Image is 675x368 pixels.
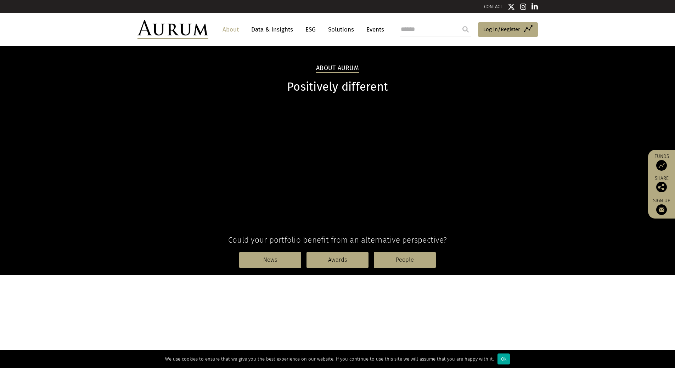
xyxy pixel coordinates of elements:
[374,252,436,268] a: People
[656,160,667,171] img: Access Funds
[484,4,502,9] a: CONTACT
[137,235,538,245] h4: Could your portfolio benefit from an alternative perspective?
[248,23,297,36] a: Data & Insights
[316,64,359,73] h2: About Aurum
[497,353,510,364] div: Ok
[302,23,319,36] a: ESG
[137,80,538,94] h1: Positively different
[508,3,515,10] img: Twitter icon
[652,153,671,171] a: Funds
[219,23,242,36] a: About
[483,25,520,34] span: Log in/Register
[478,22,538,37] a: Log in/Register
[656,182,667,192] img: Share this post
[363,23,384,36] a: Events
[239,252,301,268] a: News
[652,198,671,215] a: Sign up
[652,176,671,192] div: Share
[520,3,527,10] img: Instagram icon
[137,20,208,39] img: Aurum
[325,23,358,36] a: Solutions
[656,204,667,215] img: Sign up to our newsletter
[306,252,369,268] a: Awards
[531,3,538,10] img: Linkedin icon
[459,22,473,36] input: Submit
